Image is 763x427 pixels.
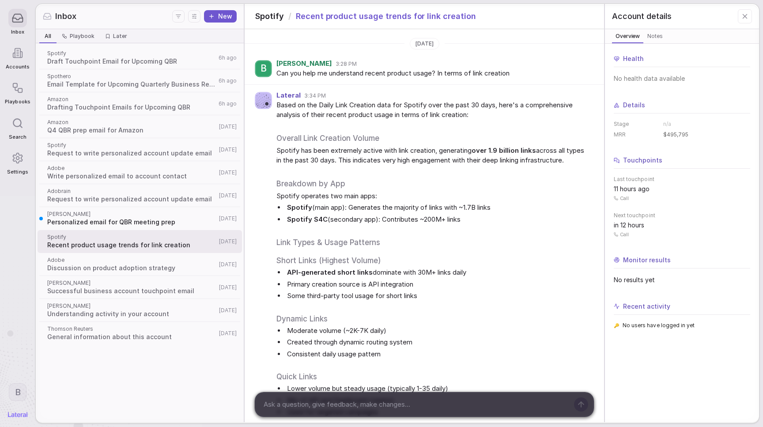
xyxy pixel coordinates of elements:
[5,74,30,109] a: Playbooks
[623,54,644,63] span: Health
[38,161,242,184] a: AdobeWrite personalized email to account contact[DATE]
[5,144,30,179] a: Settings
[296,11,476,22] span: Recent product usage trends for link creation
[623,302,670,311] span: Recent activity
[620,231,629,238] span: Call
[614,322,619,329] span: 🔑
[38,115,242,138] a: AmazonQ4 QBR prep email for Amazon[DATE]
[285,326,590,336] li: Moderate volume (~2K-7K daily)
[47,302,216,310] span: [PERSON_NAME]
[47,73,216,80] span: Spothero
[219,261,237,268] span: [DATE]
[47,234,216,241] span: Spotify
[646,32,665,41] span: Notes
[623,101,645,110] span: Details
[219,123,237,130] span: [DATE]
[47,211,216,218] span: [PERSON_NAME]
[472,146,536,155] strong: over 1.9 billion links
[47,218,216,227] span: Personalized email for QBR meeting prep
[204,10,237,23] button: New thread
[219,54,237,61] span: 6h ago
[288,11,291,22] span: /
[614,32,642,41] span: Overview
[38,253,242,276] a: AdobeDiscussion on product adoption strategy[DATE]
[219,330,237,337] span: [DATE]
[276,191,590,201] span: Spotify operates two main apps:
[285,280,590,290] li: Primary creation source is API integration
[38,138,242,161] a: SpotifyRequest to write personalized account update email[DATE]
[47,57,216,66] span: Draft Touchpoint Email for Upcoming QBR
[663,131,688,138] span: $495,795
[219,169,237,176] span: [DATE]
[614,176,750,183] span: Last touchpoint
[38,230,242,253] a: SpotifyRecent product usage trends for link creation[DATE]
[47,257,216,264] span: Adobe
[276,255,590,266] h3: Short Links (Highest Volume)
[47,188,216,195] span: Adobrain
[623,322,695,329] span: No users have logged in yet
[47,195,216,204] span: Request to write personalized account update email
[45,33,51,40] span: All
[276,132,590,144] h2: Overall Link Creation Volume
[623,256,671,265] span: Monitor results
[38,69,242,92] a: SpotheroEmail Template for Upcoming Quarterly Business Review6h ago
[38,322,242,345] a: Thomson ReutersGeneral information about this account[DATE]
[276,68,590,79] span: Can you help me understand recent product usage? In terms of link creation
[47,325,216,333] span: Thomson Reuters
[47,80,216,89] span: Email Template for Upcoming Quarterly Business Review
[623,156,662,165] span: Touchpoints
[276,146,590,166] span: Spotify has been extremely active with link creation, generating across all types in the past 30 ...
[663,121,671,128] span: n/a
[5,4,30,39] a: Inbox
[47,310,216,318] span: Understanding activity in your account
[276,314,590,324] h3: Dynamic Links
[47,119,216,126] span: Amazon
[11,29,24,35] span: Inbox
[415,40,434,47] span: [DATE]
[47,50,216,57] span: Spotify
[9,134,26,140] span: Search
[285,291,590,301] li: Some third-party tool usage for short links
[219,307,237,314] span: [DATE]
[15,386,21,398] span: B
[47,287,216,295] span: Successful business account touchpoint email
[255,11,284,22] span: Spotify
[8,412,27,417] img: Lateral
[188,10,200,23] button: Display settings
[47,241,216,249] span: Recent product usage trends for link creation
[6,64,30,70] span: Accounts
[219,238,237,245] span: [DATE]
[38,299,242,322] a: [PERSON_NAME]Understanding activity in your account[DATE]
[614,212,750,219] span: Next touchpoint
[47,96,216,103] span: Amazon
[47,149,216,158] span: Request to write personalized account update email
[276,92,301,99] span: Lateral
[7,169,28,175] span: Settings
[285,337,590,348] li: Created through dynamic routing system
[614,131,658,138] dt: MRR
[614,221,644,230] span: in 12 hours
[285,384,590,394] li: Lower volume but steady usage (typically 1-35 daily)
[620,195,629,201] span: Call
[38,92,242,115] a: AmazonDrafting Touchpoint Emails for Upcoming QBR6h ago
[287,203,312,212] strong: Spotify
[47,264,216,272] span: Discussion on product adoption strategy
[113,33,127,40] span: Later
[287,215,328,223] strong: Spotify S4C
[614,121,658,128] dt: Stage
[172,10,185,23] button: Filters
[219,77,237,84] span: 6h ago
[47,165,216,172] span: Adobe
[47,142,216,149] span: Spotify
[285,215,590,225] li: (secondary app): Contributes ~200M+ links
[285,203,590,213] li: (main app): Generates the majority of links with ~1.7B links
[614,185,650,193] span: 11 hours ago
[336,60,357,68] span: 3:28 PM
[47,103,216,112] span: Drafting Touchpoint Emails for Upcoming QBR
[276,60,332,68] span: [PERSON_NAME]
[47,126,216,135] span: Q4 QBR prep email for Amazon
[38,276,242,299] a: [PERSON_NAME]Successful business account touchpoint email[DATE]
[261,63,267,74] span: B
[47,280,216,287] span: [PERSON_NAME]
[255,92,272,109] img: Agent avatar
